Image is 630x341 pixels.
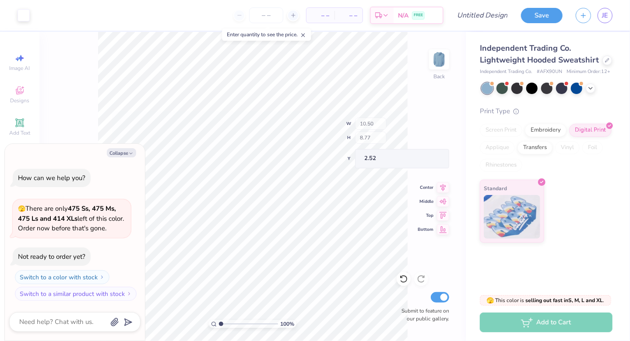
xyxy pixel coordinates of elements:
img: Switch to a similar product with stock [127,291,132,296]
span: 100 % [280,320,294,328]
div: Enter quantity to see the price. [222,28,311,41]
img: Standard [484,195,540,239]
button: Save [521,8,563,23]
span: 🫣 [487,296,494,305]
div: Not ready to order yet? [18,252,85,261]
button: Switch to a similar product with stock [15,287,137,301]
span: – – [340,11,357,20]
span: FREE [414,12,423,18]
span: Middle [418,198,433,205]
span: Independent Trading Co. [480,68,532,76]
div: Back [433,73,445,80]
img: Back [430,51,448,68]
div: Vinyl [555,141,580,154]
div: Foil [582,141,603,154]
div: Transfers [517,141,553,154]
span: JE [602,10,608,21]
div: Screen Print [480,124,522,137]
strong: selling out fast in S, M, L and XL [526,297,603,304]
div: How can we help you? [18,174,85,182]
div: Print Type [480,106,612,116]
span: Image AI [10,65,30,72]
span: # AFX90UN [537,68,562,76]
input: Untitled Design [450,7,514,24]
span: 🫣 [18,205,25,213]
span: Bottom [418,226,433,233]
a: JE [598,8,612,23]
button: Switch to a color with stock [15,270,109,284]
span: Minimum Order: 12 + [567,68,610,76]
span: Add Text [9,129,30,136]
button: Collapse [107,148,136,157]
div: Rhinestones [480,159,522,172]
strong: 475 Ss, 475 Ms, 475 Ls and 414 XLs [18,204,116,223]
span: This color is . [487,296,605,304]
span: Top [418,212,433,219]
span: Designs [10,97,29,104]
span: Center [418,184,433,191]
div: Applique [480,141,515,154]
input: – – [249,7,283,23]
span: N/A [398,11,408,20]
span: Independent Trading Co. Lightweight Hooded Sweatshirt [480,43,599,65]
div: Embroidery [525,124,567,137]
span: – – [312,11,329,20]
span: There are only left of this color. Order now before that's gone. [18,204,124,233]
label: Submit to feature on our public gallery. [397,307,449,323]
img: Switch to a color with stock [99,275,105,280]
div: Digital Print [569,124,612,137]
span: Standard [484,184,507,193]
